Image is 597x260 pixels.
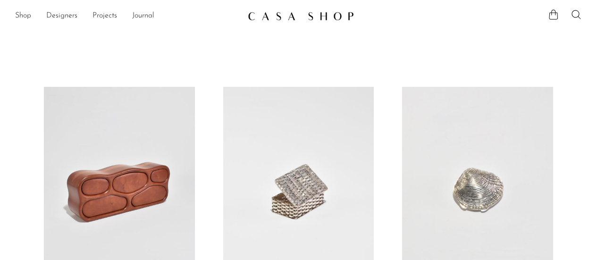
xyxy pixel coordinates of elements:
[46,10,77,22] a: Designers
[15,10,31,22] a: Shop
[92,10,117,22] a: Projects
[15,8,240,24] ul: NEW HEADER MENU
[15,8,240,24] nav: Desktop navigation
[132,10,154,22] a: Journal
